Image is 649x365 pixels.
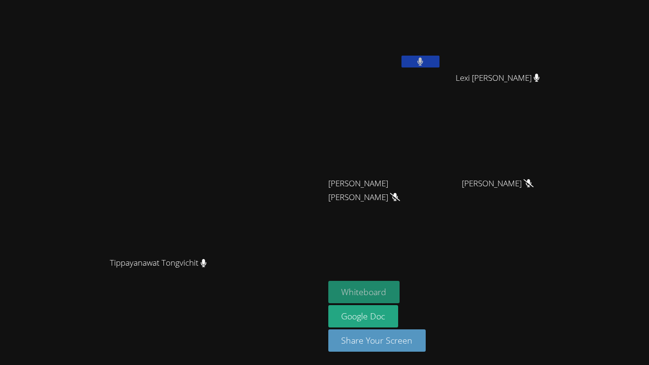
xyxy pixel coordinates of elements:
[462,177,534,191] span: [PERSON_NAME]
[456,71,540,85] span: Lexi [PERSON_NAME]
[328,281,400,303] button: Whiteboard
[328,177,434,204] span: [PERSON_NAME] [PERSON_NAME]
[110,256,207,270] span: Tippayanawat Tongvichit
[328,329,426,352] button: Share Your Screen
[328,305,399,327] a: Google Doc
